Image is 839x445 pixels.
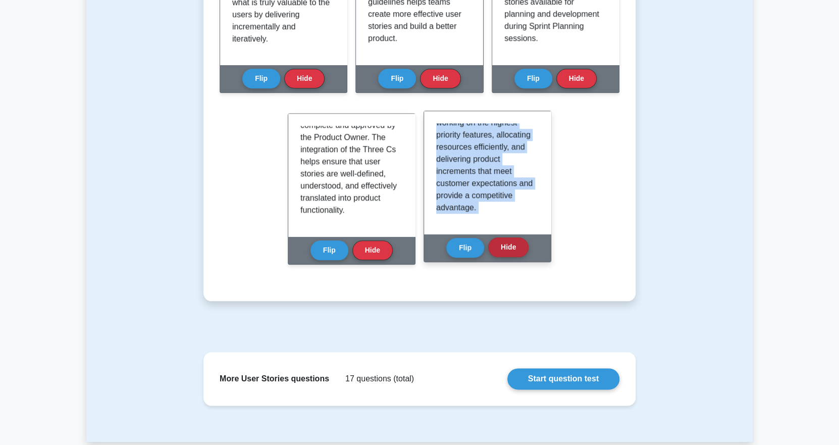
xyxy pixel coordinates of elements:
[310,240,348,260] button: Flip
[488,237,529,257] button: Hide
[352,240,393,260] button: Hide
[420,69,460,88] button: Hide
[284,69,325,88] button: Hide
[556,69,597,88] button: Hide
[514,69,552,88] button: Flip
[378,69,416,88] button: Flip
[242,69,280,88] button: Flip
[507,368,619,389] a: Start question test
[446,238,484,258] button: Flip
